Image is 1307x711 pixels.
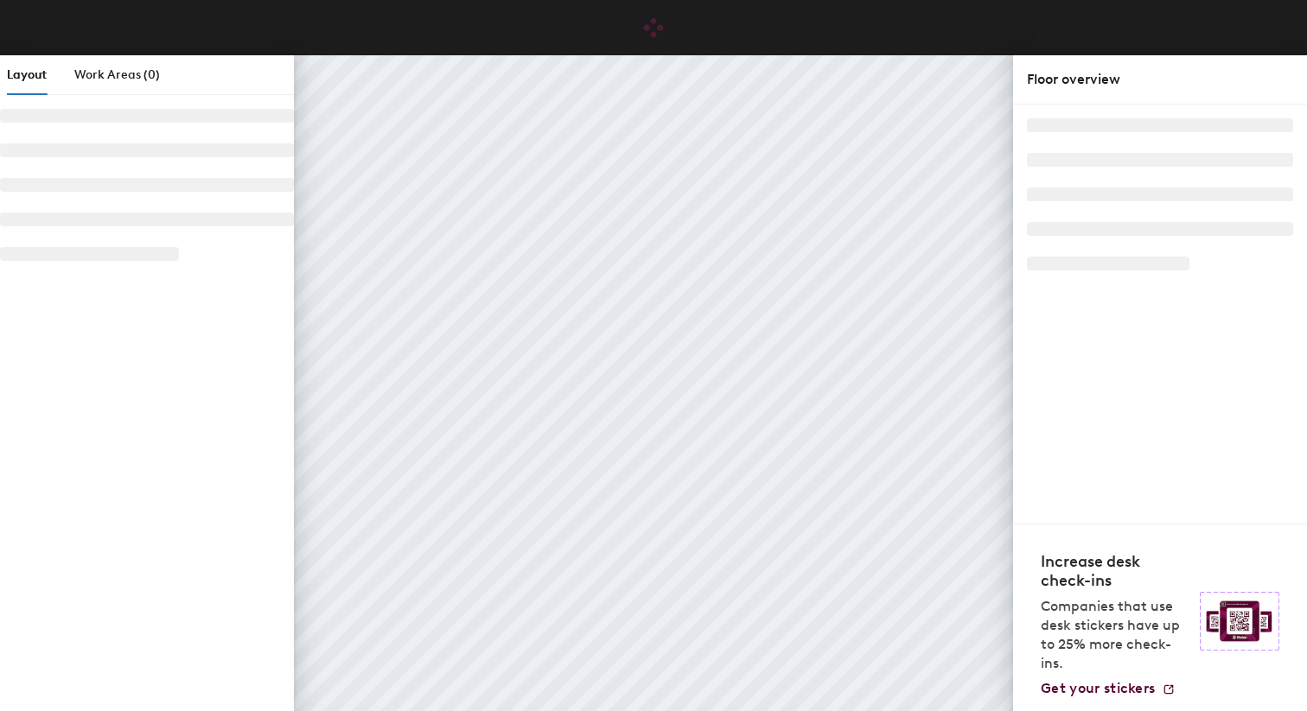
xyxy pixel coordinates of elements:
[1041,597,1189,673] p: Companies that use desk stickers have up to 25% more check-ins.
[1200,592,1279,651] img: Sticker logo
[1041,680,1176,697] a: Get your stickers
[1041,552,1189,590] h4: Increase desk check-ins
[74,67,160,82] span: Work Areas (0)
[7,67,47,82] span: Layout
[1027,69,1293,90] div: Floor overview
[1041,680,1155,696] span: Get your stickers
